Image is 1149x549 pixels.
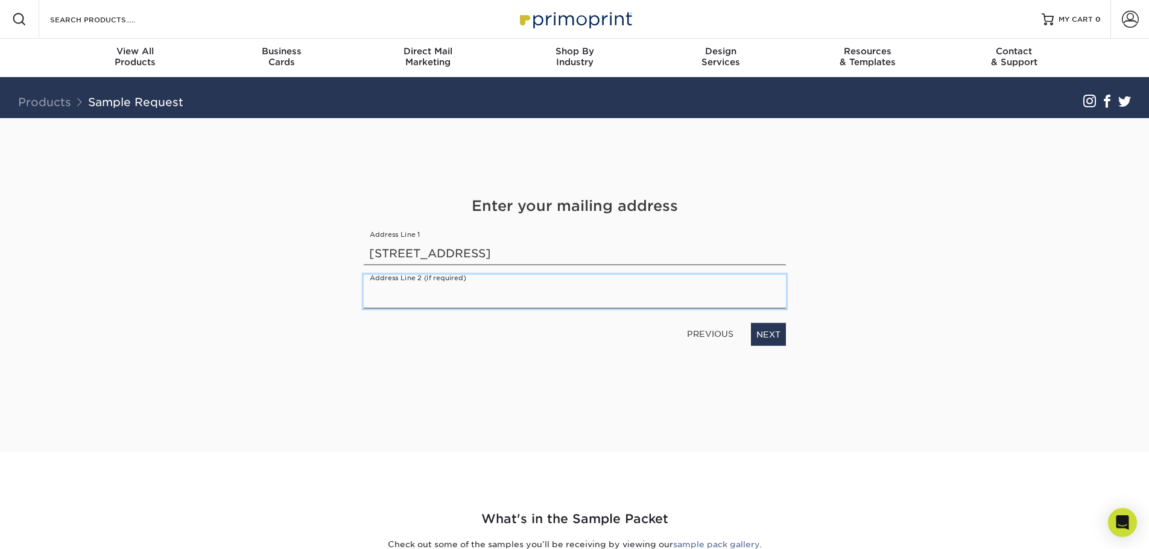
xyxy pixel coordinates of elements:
[88,95,183,108] a: Sample Request
[501,46,648,67] div: Industry
[355,39,501,77] a: Direct MailMarketing
[49,12,166,27] input: SEARCH PRODUCTS.....
[208,46,355,67] div: Cards
[941,46,1087,57] span: Contact
[751,323,786,346] a: NEXT
[364,195,786,217] h4: Enter your mailing address
[355,46,501,57] span: Direct Mail
[648,39,794,77] a: DesignServices
[514,6,635,32] img: Primoprint
[208,39,355,77] a: BusinessCards
[794,39,941,77] a: Resources& Templates
[222,510,928,529] h2: What's in the Sample Packet
[501,46,648,57] span: Shop By
[62,46,209,57] span: View All
[1059,14,1093,25] span: MY CART
[1108,508,1137,537] div: Open Intercom Messenger
[501,39,648,77] a: Shop ByIndustry
[794,46,941,57] span: Resources
[682,324,738,344] a: PREVIOUS
[18,95,71,108] a: Products
[941,39,1087,77] a: Contact& Support
[1095,15,1101,24] span: 0
[941,46,1087,67] div: & Support
[62,46,209,67] div: Products
[794,46,941,67] div: & Templates
[673,539,759,549] a: sample pack gallery
[648,46,794,67] div: Services
[208,46,355,57] span: Business
[355,46,501,67] div: Marketing
[62,39,209,77] a: View AllProducts
[648,46,794,57] span: Design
